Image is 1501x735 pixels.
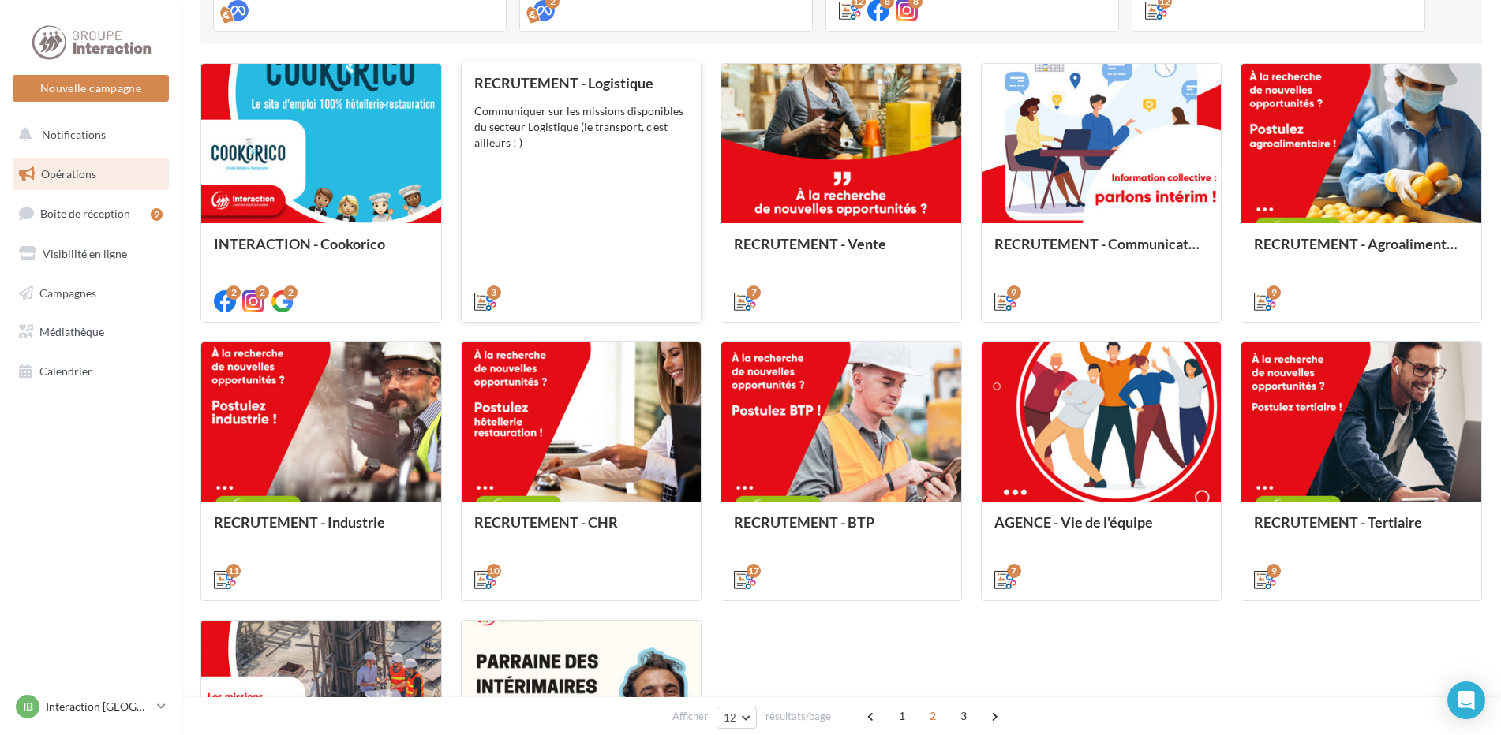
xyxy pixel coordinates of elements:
span: Opérations [41,167,96,181]
div: RECRUTEMENT - BTP [734,514,949,546]
button: 12 [717,707,757,729]
button: Nouvelle campagne [13,75,169,102]
div: 17 [747,564,761,578]
div: RECRUTEMENT - Industrie [214,514,429,546]
div: 7 [747,285,761,300]
a: Opérations [9,158,172,191]
span: 3 [951,703,976,729]
span: Afficher [672,709,708,724]
span: Campagnes [39,285,96,299]
span: Boîte de réception [40,207,130,220]
div: INTERACTION - Cookorico [214,236,429,267]
div: RECRUTEMENT - Vente [734,236,949,267]
span: 12 [724,711,737,724]
p: Interaction [GEOGRAPHIC_DATA] [46,699,151,714]
a: Campagnes [9,277,172,310]
span: IB [23,699,33,714]
button: Notifications [9,118,166,151]
div: 7 [1007,564,1021,578]
span: Médiathèque [39,325,104,338]
a: Médiathèque [9,315,172,349]
div: Open Intercom Messenger [1447,681,1485,719]
div: 2 [283,285,298,300]
span: Visibilité en ligne [43,247,127,260]
div: 11 [226,564,241,578]
div: RECRUTEMENT - Agroalimentaire [1254,236,1469,267]
span: résultats/page [765,709,831,724]
div: 9 [1267,564,1281,578]
div: 2 [255,285,269,300]
div: RECRUTEMENT - Tertiaire [1254,514,1469,546]
div: 9 [151,208,163,221]
div: 2 [226,285,241,300]
div: RECRUTEMENT - CHR [474,514,689,546]
a: Boîte de réception9 [9,196,172,230]
span: 2 [920,703,945,729]
div: 9 [1267,285,1281,300]
div: AGENCE - Vie de l'équipe [994,514,1209,546]
span: Calendrier [39,364,92,378]
div: RECRUTEMENT - Communication externe [994,236,1209,267]
span: Notifications [42,128,106,141]
a: Visibilité en ligne [9,237,172,270]
div: Communiquer sur les missions disponibles du secteur Logistique (le transport, c'est ailleurs ! ) [474,103,689,151]
div: RECRUTEMENT - Logistique [474,75,689,91]
a: IB Interaction [GEOGRAPHIC_DATA] [13,692,169,722]
div: 9 [1007,285,1021,300]
div: 3 [487,285,501,300]
div: 10 [487,564,501,578]
a: Calendrier [9,355,172,388]
span: 1 [889,703,915,729]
